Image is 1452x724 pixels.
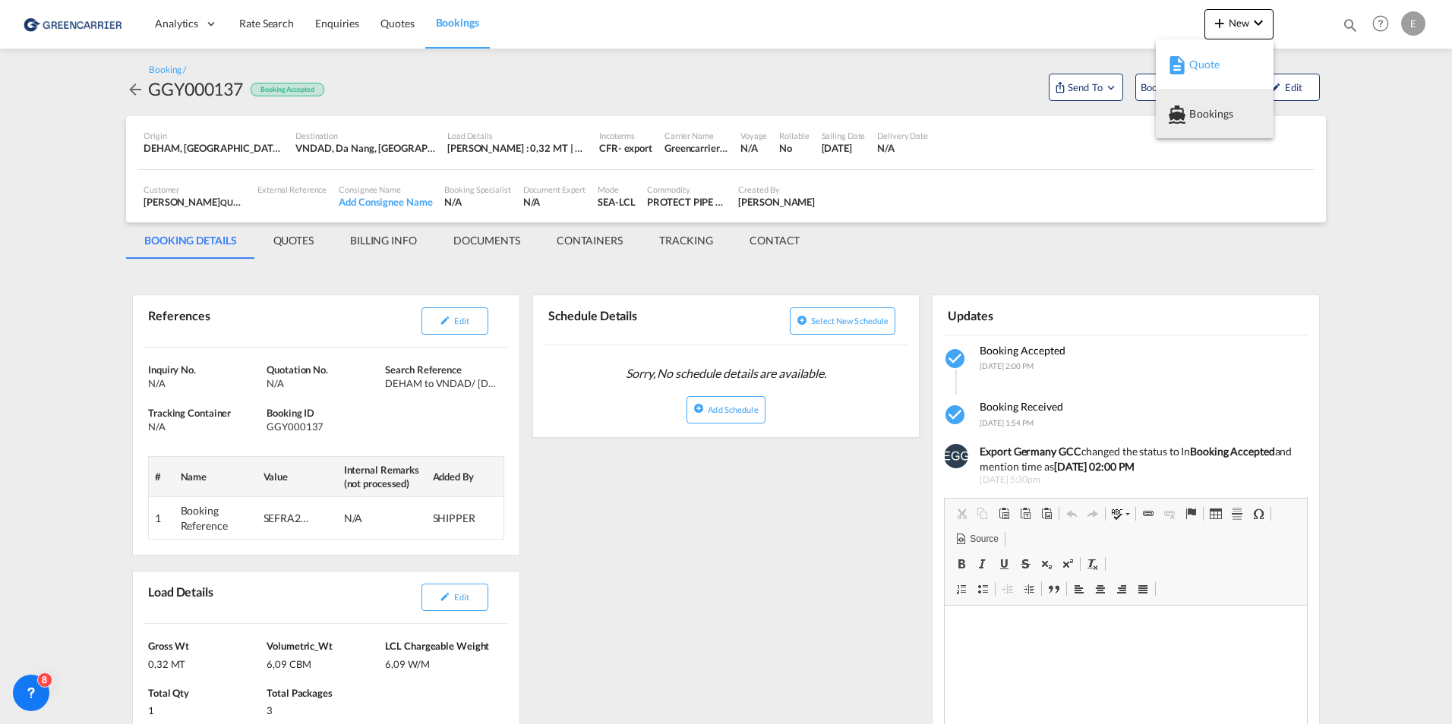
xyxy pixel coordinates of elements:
[15,15,347,31] body: Editor, editor2
[1156,39,1274,89] button: Quote
[1156,89,1274,138] button: Bookings
[1168,46,1261,83] div: Quote
[1189,49,1206,80] span: Quote
[1189,99,1206,129] span: Bookings
[1168,95,1261,133] div: Bookings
